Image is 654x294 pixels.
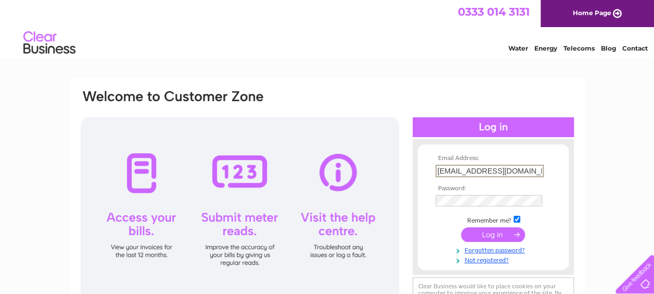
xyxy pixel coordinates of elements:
td: Remember me? [433,214,554,225]
div: Clear Business is a trading name of Verastar Limited (registered in [GEOGRAPHIC_DATA] No. 3667643... [82,6,573,51]
a: Blog [601,44,616,52]
a: Energy [534,44,557,52]
a: Forgotten password? [435,244,554,254]
a: Not registered? [435,254,554,264]
a: Water [508,44,528,52]
img: logo.png [23,27,76,59]
th: Email Address: [433,155,554,162]
th: Password: [433,185,554,192]
input: Submit [461,227,525,242]
a: 0333 014 3131 [458,5,530,18]
a: Telecoms [563,44,595,52]
a: Contact [622,44,648,52]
